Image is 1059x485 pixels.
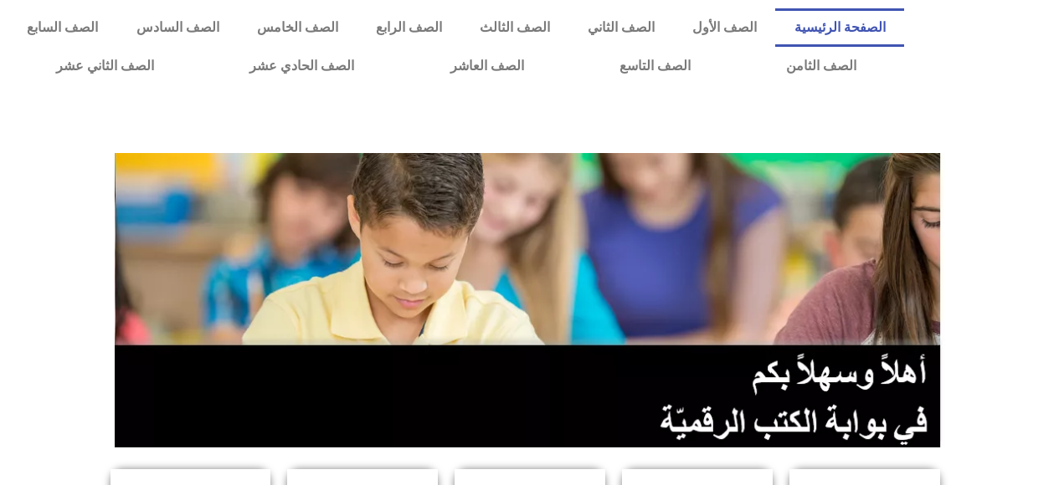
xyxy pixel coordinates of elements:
[117,8,238,47] a: الصف السادس
[8,47,202,85] a: الصف الثاني عشر
[238,8,357,47] a: الصف الخامس
[403,47,572,85] a: الصف العاشر
[775,8,904,47] a: الصفحة الرئيسية
[460,8,568,47] a: الصف الثالث
[572,47,738,85] a: الصف التاسع
[8,8,117,47] a: الصف السابع
[357,8,460,47] a: الصف الرابع
[673,8,775,47] a: الصف الأول
[202,47,402,85] a: الصف الحادي عشر
[568,8,673,47] a: الصف الثاني
[738,47,904,85] a: الصف الثامن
